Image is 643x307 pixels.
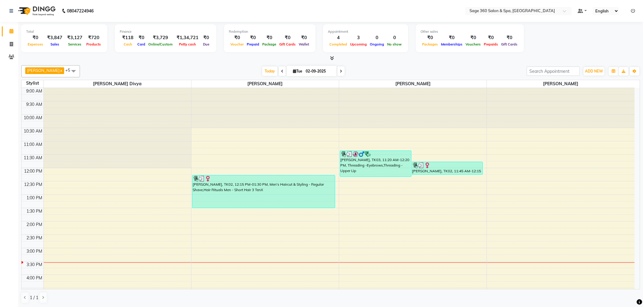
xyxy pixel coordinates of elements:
[45,34,65,41] div: ₹3,847
[22,128,43,134] div: 10:30 AM
[487,80,634,88] span: [PERSON_NAME]
[25,288,43,295] div: 4:30 PM
[482,34,500,41] div: ₹0
[191,80,339,88] span: [PERSON_NAME]
[349,34,368,41] div: 3
[328,34,349,41] div: 4
[439,42,464,46] span: Memberships
[421,34,439,41] div: ₹0
[22,80,43,86] div: Stylist
[15,2,57,19] img: logo
[122,42,134,46] span: Cash
[23,181,43,188] div: 12:30 PM
[583,67,604,76] button: ADD NEW
[67,42,83,46] span: Services
[304,67,334,76] input: 2025-09-02
[25,88,43,94] div: 9:00 AM
[25,275,43,281] div: 4:00 PM
[174,34,201,41] div: ₹1,34,721
[147,42,174,46] span: Online/Custom
[386,34,403,41] div: 0
[328,29,403,34] div: Appointment
[49,42,61,46] span: Sales
[25,101,43,108] div: 9:30 AM
[26,42,45,46] span: Expenses
[22,141,43,148] div: 11:00 AM
[25,235,43,241] div: 2:30 PM
[229,34,245,41] div: ₹0
[482,42,500,46] span: Prepaids
[291,69,304,73] span: Tue
[22,155,43,161] div: 11:30 AM
[136,34,147,41] div: ₹0
[500,42,519,46] span: Gift Cards
[26,34,45,41] div: ₹0
[85,42,102,46] span: Products
[585,69,603,73] span: ADD NEW
[412,162,483,174] div: [PERSON_NAME], TK02, 11:45 AM-12:15 PM, Blow Dry & Styling -Wash & Blast dry
[177,42,198,46] span: Petty cash
[368,34,386,41] div: 0
[60,68,62,73] a: x
[297,34,311,41] div: ₹0
[262,66,277,76] span: Today
[30,295,38,301] span: 1 / 1
[229,42,245,46] span: Voucher
[120,34,136,41] div: ₹118
[245,34,261,41] div: ₹0
[229,29,311,34] div: Redemption
[421,42,439,46] span: Packages
[339,80,487,88] span: [PERSON_NAME]
[421,29,519,34] div: Other sales
[245,42,261,46] span: Prepaid
[500,34,519,41] div: ₹0
[67,2,94,19] b: 08047224946
[120,29,211,34] div: Finance
[192,175,335,208] div: [PERSON_NAME], TK02, 12:15 PM-01:30 PM, Men's Haircut & Styling - Regular Shave,Hair Rituals Men ...
[386,42,403,46] span: No show
[85,34,102,41] div: ₹720
[25,195,43,201] div: 1:00 PM
[25,221,43,228] div: 2:00 PM
[340,151,411,177] div: [PERSON_NAME], TK03, 11:20 AM-12:20 PM, Threading -Eyebrows,Threading -Upper Lip
[527,66,580,76] input: Search Appointment
[25,261,43,268] div: 3:30 PM
[136,42,147,46] span: Card
[261,42,278,46] span: Package
[328,42,349,46] span: Completed
[44,80,191,88] span: [PERSON_NAME] Divya
[25,208,43,214] div: 1:30 PM
[278,34,297,41] div: ₹0
[464,34,482,41] div: ₹0
[65,68,75,73] span: +5
[25,248,43,255] div: 3:00 PM
[261,34,278,41] div: ₹0
[27,68,60,73] span: [PERSON_NAME]
[439,34,464,41] div: ₹0
[201,34,211,41] div: ₹0
[278,42,297,46] span: Gift Cards
[26,29,102,34] div: Total
[368,42,386,46] span: Ongoing
[201,42,211,46] span: Due
[297,42,311,46] span: Wallet
[349,42,368,46] span: Upcoming
[464,42,482,46] span: Vouchers
[23,168,43,174] div: 12:00 PM
[22,115,43,121] div: 10:00 AM
[65,34,85,41] div: ₹3,127
[147,34,174,41] div: ₹3,729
